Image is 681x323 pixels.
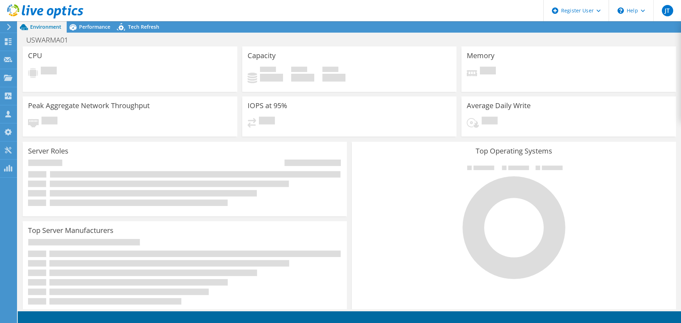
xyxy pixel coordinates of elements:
[662,5,673,16] span: JT
[28,102,150,110] h3: Peak Aggregate Network Throughput
[291,74,314,82] h4: 0 GiB
[28,227,113,234] h3: Top Server Manufacturers
[41,117,57,126] span: Pending
[291,67,307,74] span: Free
[618,7,624,14] svg: \n
[28,147,68,155] h3: Server Roles
[322,74,345,82] h4: 0 GiB
[260,74,283,82] h4: 0 GiB
[259,117,275,126] span: Pending
[79,23,110,30] span: Performance
[28,52,42,60] h3: CPU
[128,23,159,30] span: Tech Refresh
[467,102,531,110] h3: Average Daily Write
[248,52,276,60] h3: Capacity
[248,102,287,110] h3: IOPS at 95%
[322,67,338,74] span: Total
[30,23,61,30] span: Environment
[467,52,494,60] h3: Memory
[41,67,57,76] span: Pending
[23,36,79,44] h1: USWARMA01
[260,67,276,74] span: Used
[482,117,498,126] span: Pending
[480,67,496,76] span: Pending
[357,147,671,155] h3: Top Operating Systems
